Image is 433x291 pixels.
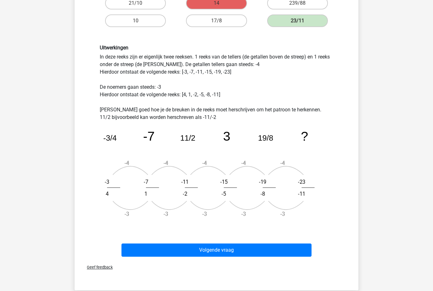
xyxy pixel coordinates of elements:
text: -3 [105,179,109,185]
text: -4 [164,160,168,166]
text: -3 [202,212,207,218]
text: -4 [280,160,285,166]
text: -4 [241,160,246,166]
text: -11 [298,191,305,197]
text: 4 [106,191,109,197]
tspan: -3/4 [103,134,117,143]
text: -7 [144,179,148,185]
text: 1 [144,191,147,197]
tspan: ? [301,129,308,144]
text: -3 [280,212,285,218]
text: -4 [202,160,207,166]
label: 10 [105,15,166,27]
text: -4 [125,160,129,166]
button: Volgende vraag [121,244,312,257]
div: In deze reeks zijn er eigenlijk twee reeksen. 1 reeks van de tellers (de getallen boven de streep... [95,45,338,224]
text: -3 [125,212,129,218]
text: -15 [220,179,228,185]
text: -5 [222,191,226,197]
span: Geef feedback [82,265,113,270]
text: -19 [259,179,266,185]
text: -3 [241,212,246,218]
h6: Uitwerkingen [100,45,333,51]
tspan: 19/8 [258,134,273,143]
text: -11 [181,179,188,185]
tspan: -7 [143,129,155,144]
tspan: 11/2 [180,134,195,143]
label: 17/8 [186,15,247,27]
text: -3 [164,212,168,218]
label: 23/11 [267,15,328,27]
tspan: 3 [223,129,230,144]
text: -8 [261,191,265,197]
text: -23 [298,179,305,185]
text: -2 [183,191,187,197]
